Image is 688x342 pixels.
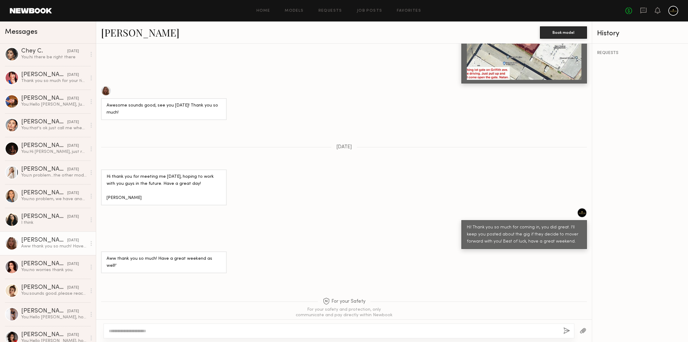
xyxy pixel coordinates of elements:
[67,167,79,173] div: [DATE]
[67,261,79,267] div: [DATE]
[256,9,270,13] a: Home
[67,214,79,220] div: [DATE]
[21,308,67,314] div: [PERSON_NAME]
[21,166,67,173] div: [PERSON_NAME]
[21,72,67,78] div: [PERSON_NAME]
[21,237,67,243] div: [PERSON_NAME]
[67,72,79,78] div: [DATE]
[319,9,342,13] a: Requests
[21,54,87,60] div: You: hi there be right there
[540,29,587,35] a: Book model
[67,49,79,54] div: [DATE]
[295,307,393,318] div: For your safety and protection, only communicate and pay directly within Newbook
[21,332,67,338] div: [PERSON_NAME]
[21,119,67,125] div: [PERSON_NAME]
[21,149,87,155] div: You: Hi [PERSON_NAME], just reaching out again to see if you wanna come over for casting? I'm fre...
[21,196,87,202] div: You: no problem, we have another casting at 2:30 so depending on the time you arrive you might ha...
[101,26,179,39] a: [PERSON_NAME]
[107,102,221,116] div: Awesome sounds good, see you [DATE]! Thank you so much!
[21,314,87,320] div: You: Hello [PERSON_NAME], how are you? My name is [PERSON_NAME] and I work for a fashion company ...
[67,332,79,338] div: [DATE]
[397,9,421,13] a: Favorites
[21,220,87,226] div: I think
[597,51,683,55] div: REQUESTS
[467,224,581,245] div: Hi! Thank you so much for coming in, you did great. I'll keep you posted about the gig if they de...
[21,214,67,220] div: [PERSON_NAME]
[67,309,79,314] div: [DATE]
[67,143,79,149] div: [DATE]
[21,173,87,178] div: You: n problem...the other model got late too so I might have you wait for 10 minutes once you ar...
[21,285,67,291] div: [PERSON_NAME]
[21,291,87,297] div: You: sounds good..please reach out once you're back and we'll schedule a casting then
[21,102,87,107] div: You: Hello [PERSON_NAME], Just trying to resume our conversation about the the ecom gig. Are you ...
[107,255,221,270] div: Aww thank you so much! Have a great weekend as well!’
[67,190,79,196] div: [DATE]
[21,190,67,196] div: [PERSON_NAME]
[21,78,87,84] div: Thank you so much for your time [DATE], [PERSON_NAME]! It was great meeting you. I would love to ...
[67,119,79,125] div: [DATE]
[21,95,67,102] div: [PERSON_NAME]
[21,261,67,267] div: [PERSON_NAME]
[336,145,352,150] span: [DATE]
[323,298,365,305] span: For your Safety
[5,29,37,36] span: Messages
[21,125,87,131] div: You: that's ok just call me when you arrive
[67,238,79,243] div: [DATE]
[597,30,683,37] div: History
[357,9,382,13] a: Job Posts
[21,143,67,149] div: [PERSON_NAME]
[21,243,87,249] div: Aww thank you so much! Have a great weekend as well!’
[67,285,79,291] div: [DATE]
[285,9,303,13] a: Models
[67,96,79,102] div: [DATE]
[21,267,87,273] div: You: no worries thank you.
[540,26,587,39] button: Book model
[107,173,221,202] div: Hi thank you for meeting me [DATE], hoping to work with you guys in the future. Have a great day!...
[21,48,67,54] div: Chey C.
